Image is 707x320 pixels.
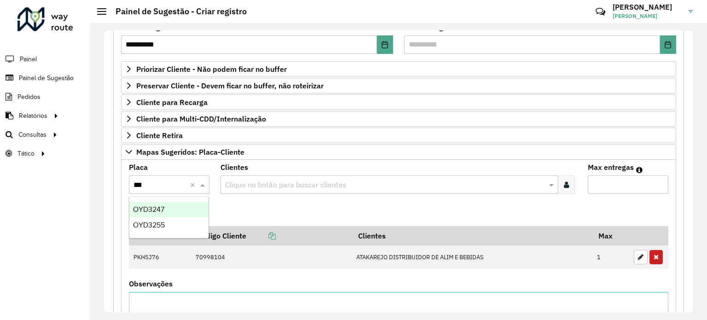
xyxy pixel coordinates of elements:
th: Código Cliente [191,226,352,245]
span: Cliente para Recarga [136,99,208,106]
a: Preservar Cliente - Devem ficar no buffer, não roteirizar [121,78,676,93]
td: ATAKAREJO DISTRIBUIDOR DE ALIM E BEBIDAS [352,245,592,269]
label: Placa [129,162,148,173]
ng-dropdown-panel: Options list [129,197,209,239]
a: Cliente para Multi-CDD/Internalização [121,111,676,127]
span: Painel de Sugestão [19,73,74,83]
span: Preservar Cliente - Devem ficar no buffer, não roteirizar [136,82,324,89]
span: Pedidos [17,92,41,102]
span: Mapas Sugeridos: Placa-Cliente [136,148,244,156]
span: Cliente para Multi-CDD/Internalização [136,115,266,122]
a: Mapas Sugeridos: Placa-Cliente [121,144,676,160]
button: Choose Date [660,35,676,54]
span: Priorizar Cliente - Não podem ficar no buffer [136,65,287,73]
span: Tático [17,149,35,158]
a: Cliente para Recarga [121,94,676,110]
label: Observações [129,278,173,289]
span: Cliente Retira [136,132,183,139]
th: Clientes [352,226,592,245]
label: Clientes [220,162,248,173]
button: Choose Date [377,35,393,54]
a: Contato Rápido [591,2,610,22]
span: Painel [20,54,37,64]
span: OYD3255 [133,221,165,229]
span: Clear all [190,179,198,190]
a: Priorizar Cliente - Não podem ficar no buffer [121,61,676,77]
em: Máximo de clientes que serão colocados na mesma rota com os clientes informados [636,166,643,174]
a: Copiar [246,231,276,240]
span: [PERSON_NAME] [613,12,682,20]
span: OYD3247 [133,205,164,213]
td: PKH5J76 [129,245,191,269]
td: 70998104 [191,245,352,269]
h3: [PERSON_NAME] [613,3,682,12]
a: Cliente Retira [121,128,676,143]
label: Max entregas [588,162,634,173]
td: 1 [592,245,629,269]
h2: Painel de Sugestão - Criar registro [106,6,247,17]
span: Relatórios [19,111,47,121]
span: Consultas [18,130,46,140]
th: Max [592,226,629,245]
